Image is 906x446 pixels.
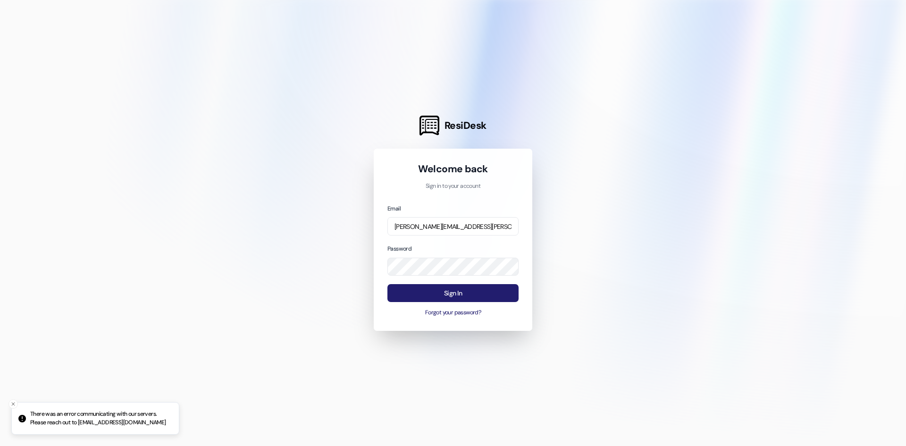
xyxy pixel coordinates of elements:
button: Sign In [387,284,519,303]
h1: Welcome back [387,162,519,176]
img: ResiDesk Logo [419,116,439,135]
span: ResiDesk [445,119,487,132]
button: Close toast [8,399,18,409]
label: Password [387,245,411,252]
input: name@example.com [387,217,519,236]
label: Email [387,205,401,212]
p: Sign in to your account [387,182,519,191]
p: There was an error communicating with our servers. Please reach out to [EMAIL_ADDRESS][DOMAIN_NAME] [30,410,171,427]
button: Forgot your password? [387,309,519,317]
